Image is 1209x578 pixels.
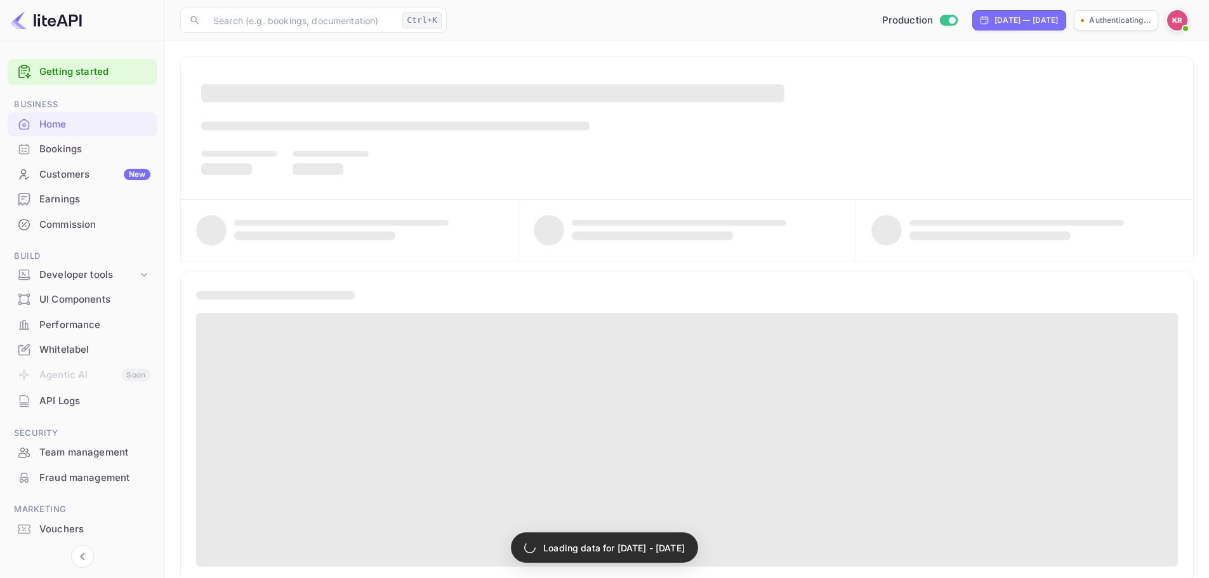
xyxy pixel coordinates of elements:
[972,10,1066,30] div: Click to change the date range period
[8,162,157,186] a: CustomersNew
[8,213,157,237] div: Commission
[882,13,934,28] span: Production
[8,287,157,311] a: UI Components
[8,137,157,161] a: Bookings
[994,15,1058,26] div: [DATE] — [DATE]
[8,112,157,137] div: Home
[39,167,150,182] div: Customers
[8,517,157,541] a: Vouchers
[39,522,150,537] div: Vouchers
[39,471,150,485] div: Fraud management
[39,268,138,282] div: Developer tools
[8,466,157,490] div: Fraud management
[8,187,157,212] div: Earnings
[8,112,157,136] a: Home
[8,426,157,440] span: Security
[8,98,157,112] span: Business
[71,545,94,568] button: Collapse navigation
[8,187,157,211] a: Earnings
[39,218,150,232] div: Commission
[8,249,157,263] span: Build
[8,389,157,412] a: API Logs
[8,162,157,187] div: CustomersNew
[8,517,157,542] div: Vouchers
[39,192,150,207] div: Earnings
[39,394,150,409] div: API Logs
[39,445,150,460] div: Team management
[8,137,157,162] div: Bookings
[39,142,150,157] div: Bookings
[8,313,157,338] div: Performance
[39,292,150,307] div: UI Components
[8,213,157,236] a: Commission
[877,13,963,28] div: Switch to Sandbox mode
[8,440,157,464] a: Team management
[206,8,397,33] input: Search (e.g. bookings, documentation)
[1089,15,1151,26] p: Authenticating...
[124,169,150,180] div: New
[1167,10,1187,30] img: Kobus Roux
[8,466,157,489] a: Fraud management
[39,117,150,132] div: Home
[10,10,82,30] img: LiteAPI logo
[8,502,157,516] span: Marketing
[39,343,150,357] div: Whitelabel
[8,338,157,361] a: Whitelabel
[8,440,157,465] div: Team management
[39,65,150,79] a: Getting started
[402,12,442,29] div: Ctrl+K
[8,264,157,286] div: Developer tools
[39,318,150,332] div: Performance
[8,313,157,336] a: Performance
[8,287,157,312] div: UI Components
[8,389,157,414] div: API Logs
[8,59,157,85] div: Getting started
[543,541,685,555] p: Loading data for [DATE] - [DATE]
[8,338,157,362] div: Whitelabel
